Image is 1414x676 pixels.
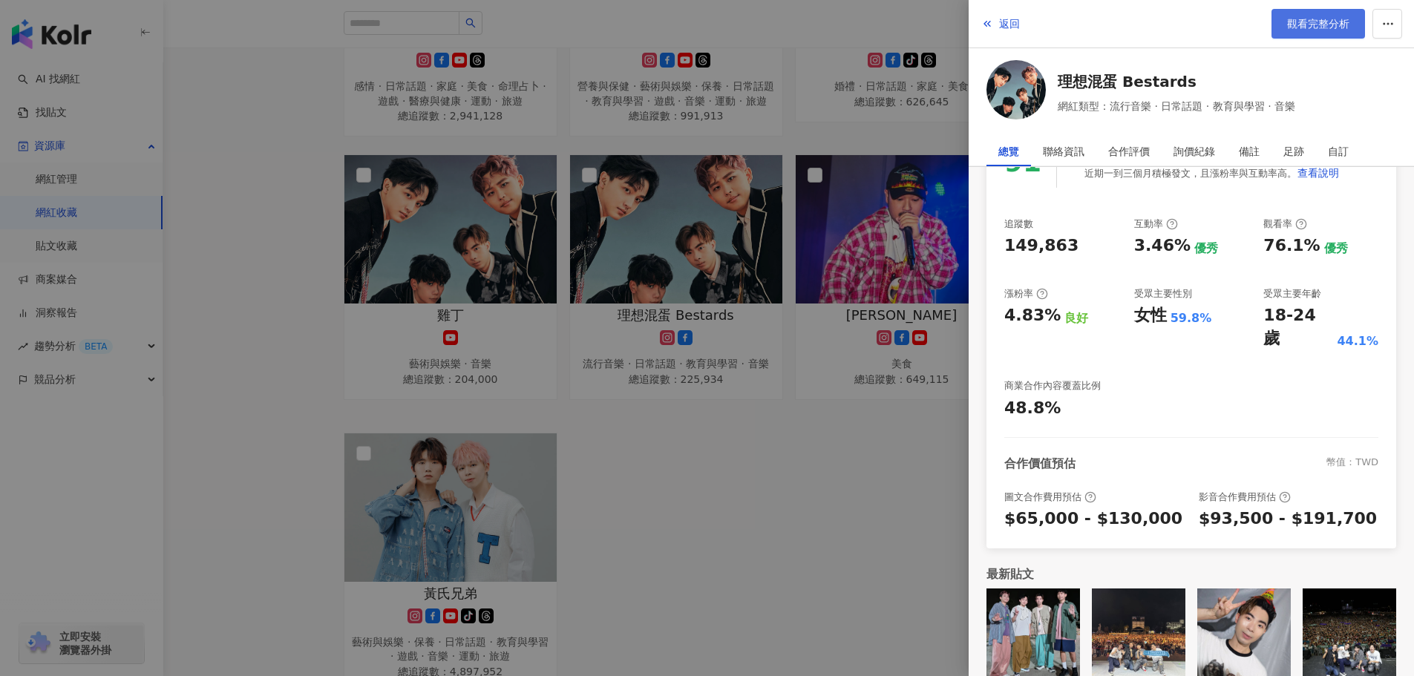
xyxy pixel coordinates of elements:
[986,60,1046,125] a: KOL Avatar
[1004,456,1076,472] div: 合作價值預估
[1297,158,1340,188] button: 查看說明
[1004,490,1096,504] div: 圖文合作費用預估
[1004,508,1182,531] div: $65,000 - $130,000
[1134,234,1191,257] div: 3.46%
[1004,217,1033,231] div: 追蹤數
[1239,137,1260,166] div: 備註
[1283,137,1304,166] div: 足跡
[1108,137,1150,166] div: 合作評價
[1263,304,1333,350] div: 18-24 歲
[1004,397,1061,420] div: 48.8%
[1337,333,1378,350] div: 44.1%
[1174,137,1215,166] div: 詢價紀錄
[1194,240,1218,257] div: 優秀
[999,18,1020,30] span: 返回
[1004,234,1078,257] div: 149,863
[1004,379,1101,393] div: 商業合作內容覆蓋比例
[986,566,1396,583] div: 最新貼文
[1199,490,1291,504] div: 影音合作費用預估
[1171,310,1212,326] div: 59.8%
[1263,234,1320,257] div: 76.1%
[1271,9,1365,39] a: 觀看完整分析
[1058,71,1295,92] a: 理想混蛋 Bestards
[1328,137,1349,166] div: 自訂
[1134,304,1167,327] div: 女性
[1199,508,1377,531] div: $93,500 - $191,700
[1287,18,1349,30] span: 觀看完整分析
[1326,456,1378,472] div: 幣值：TWD
[981,9,1021,39] button: 返回
[1084,158,1340,188] div: 近期一到三個月積極發文，且漲粉率與互動率高。
[1058,98,1295,114] span: 網紅類型：流行音樂 · 日常話題 · 教育與學習 · 音樂
[998,137,1019,166] div: 總覽
[1004,287,1048,301] div: 漲粉率
[986,60,1046,119] img: KOL Avatar
[1064,310,1088,326] div: 良好
[1134,217,1178,231] div: 互動率
[1263,287,1321,301] div: 受眾主要年齡
[1043,137,1084,166] div: 聯絡資訊
[1263,217,1307,231] div: 觀看率
[1324,240,1348,257] div: 優秀
[1004,304,1061,327] div: 4.83%
[1297,167,1339,179] span: 查看說明
[1134,287,1192,301] div: 受眾主要性別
